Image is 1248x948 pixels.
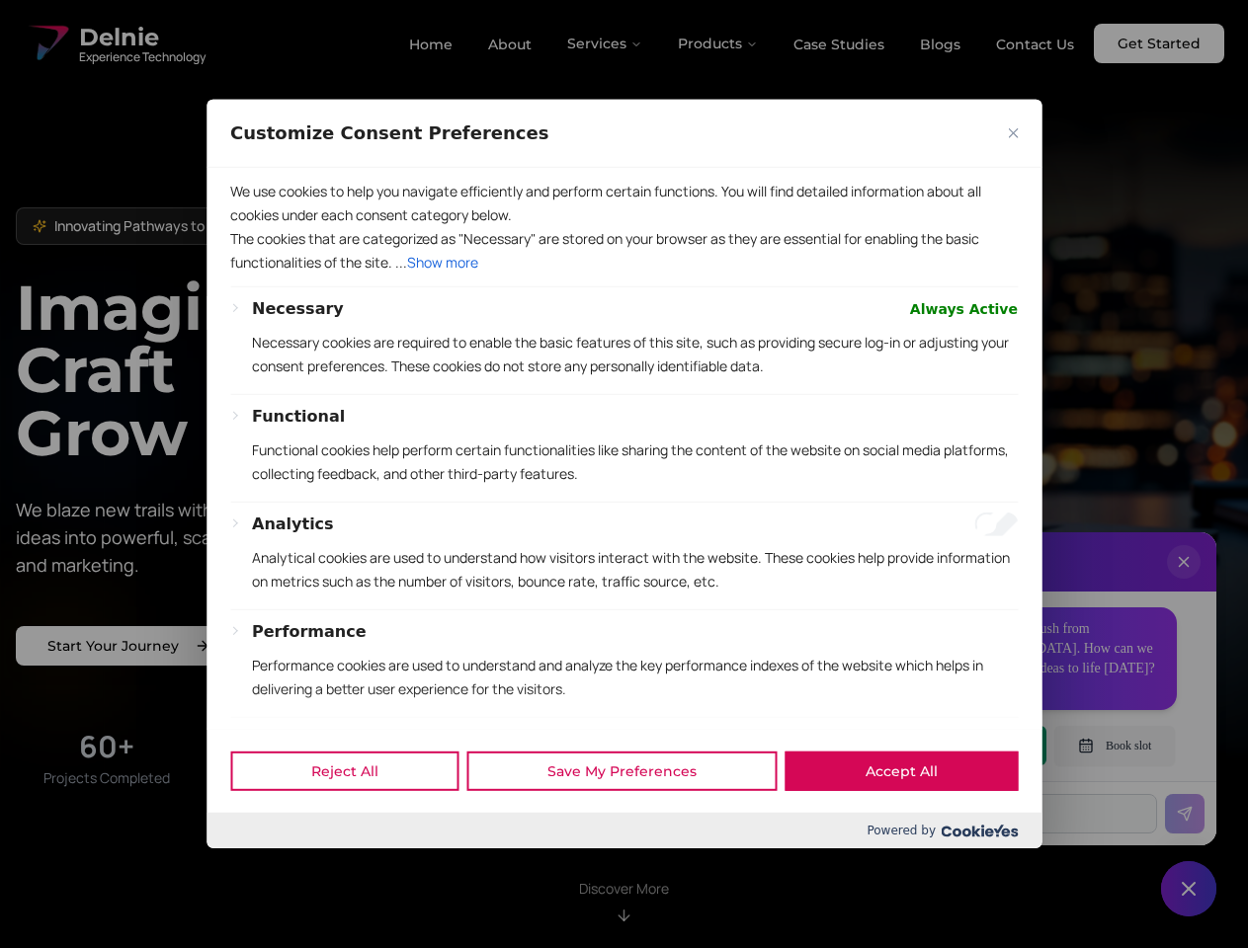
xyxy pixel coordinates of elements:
[252,513,334,536] button: Analytics
[466,751,777,791] button: Save My Preferences
[252,331,1018,378] p: Necessary cookies are required to enable the basic features of this site, such as providing secur...
[941,825,1018,837] img: Cookieyes logo
[252,438,1018,486] p: Functional cookies help perform certain functionalities like sharing the content of the website o...
[252,546,1018,593] p: Analytical cookies are used to understand how visitors interact with the website. These cookies h...
[785,751,1018,791] button: Accept All
[252,405,345,429] button: Functional
[207,813,1041,848] div: Powered by
[407,251,478,275] button: Show more
[230,180,1018,227] p: We use cookies to help you navigate efficiently and perform certain functions. You will find deta...
[252,297,344,321] button: Necessary
[252,654,1018,701] p: Performance cookies are used to understand and analyze the key performance indexes of the website...
[1008,128,1018,138] img: Close
[974,513,1018,536] input: Enable Analytics
[910,297,1018,321] span: Always Active
[230,121,548,145] span: Customize Consent Preferences
[252,620,367,644] button: Performance
[230,751,458,791] button: Reject All
[230,227,1018,275] p: The cookies that are categorized as "Necessary" are stored on your browser as they are essential ...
